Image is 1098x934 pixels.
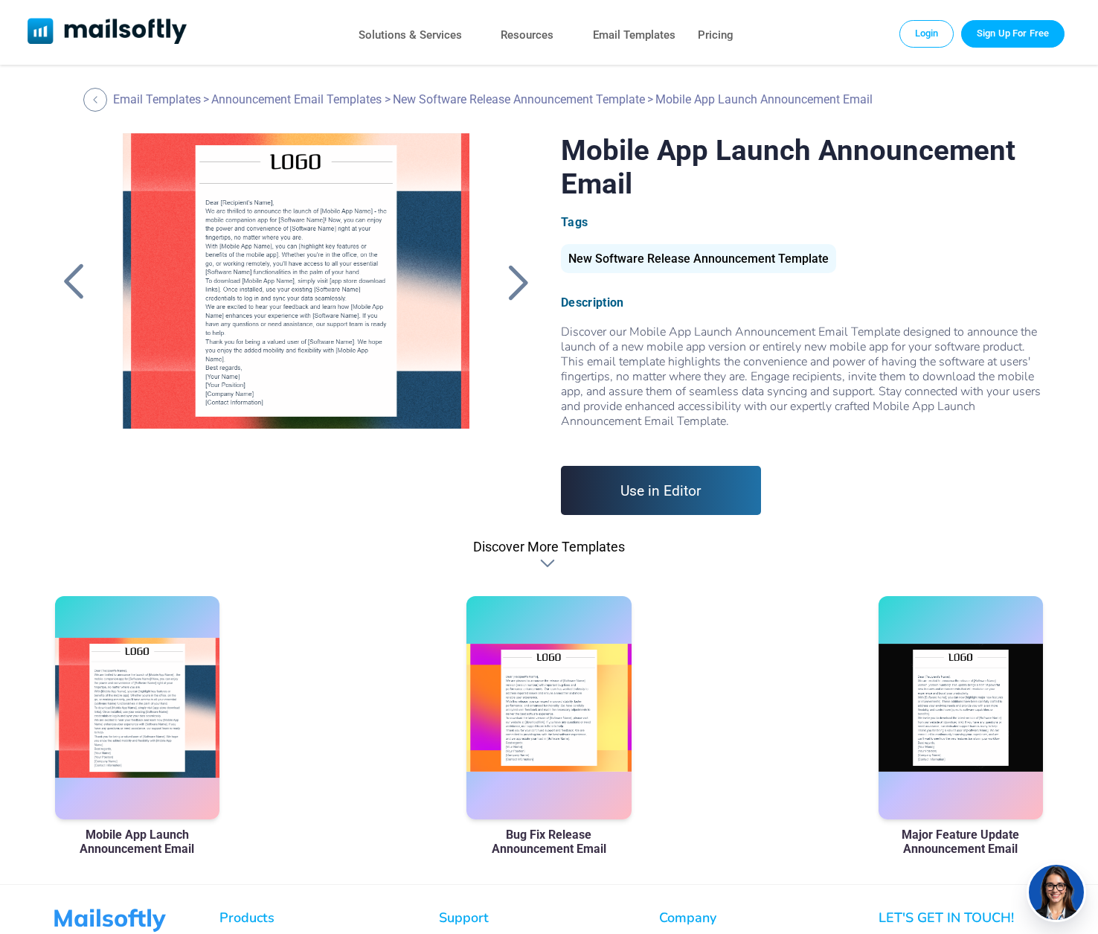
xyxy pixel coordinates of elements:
[55,828,219,856] a: Mobile App Launch Announcement Email
[103,133,489,505] a: Mobile App Launch Announcement Email
[466,828,631,856] a: Bug Fix Release Announcement Email
[55,263,92,301] a: Back
[698,25,733,46] a: Pricing
[899,20,954,47] a: Login
[393,92,645,106] a: New Software Release Announcement Template
[561,295,1043,310] div: Description
[501,25,553,46] a: Resources
[28,18,187,47] a: Mailsoftly
[961,20,1065,47] a: Trial
[83,88,111,112] a: Back
[473,539,625,554] div: Discover More Templates
[561,466,761,515] a: Use in Editor
[540,556,558,571] div: Discover More Templates
[211,92,382,106] a: Announcement Email Templates
[500,263,537,301] a: Back
[561,133,1043,200] h1: Mobile App Launch Announcement Email
[359,25,462,46] a: Solutions & Services
[561,258,836,264] a: New Software Release Announcement Template
[561,324,1043,444] span: Discover our Mobile App Launch Announcement Email Template designed to announce the launch of a n...
[879,828,1043,856] a: Major Feature Update Announcement Email
[113,92,201,106] a: Email Templates
[561,244,836,273] div: New Software Release Announcement Template
[593,25,675,46] a: Email Templates
[561,215,1043,229] div: Tags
